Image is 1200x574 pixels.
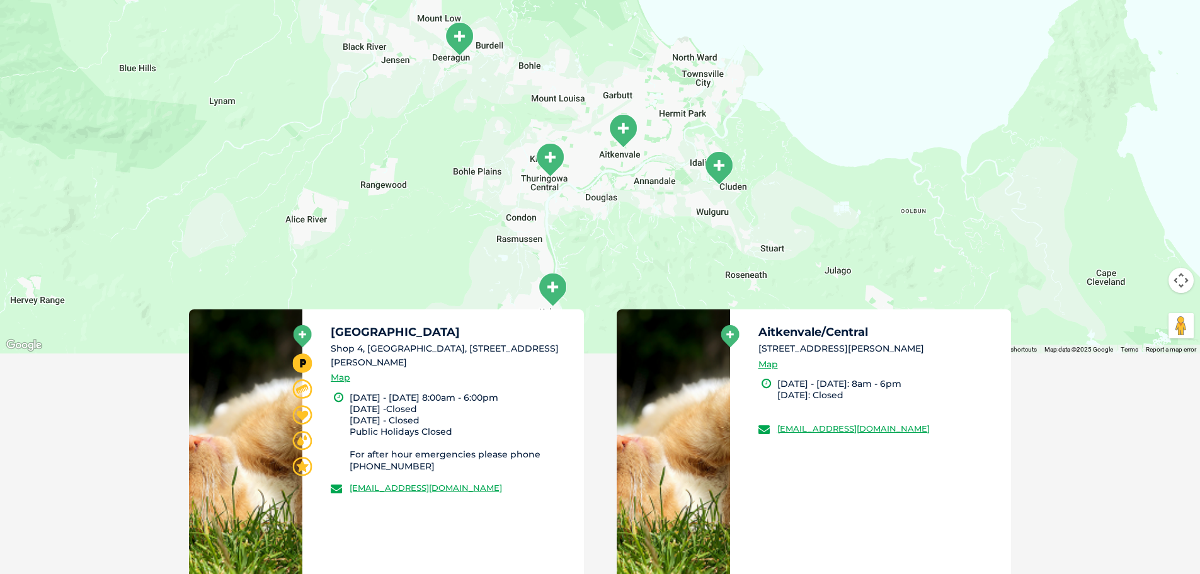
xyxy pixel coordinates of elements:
a: Report a map error [1146,346,1196,353]
button: Map camera controls [1169,268,1194,293]
a: Open this area in Google Maps (opens a new window) [3,337,45,353]
div: Riverway [537,272,568,307]
li: [DATE] - [DATE]: 8am - 6pm [DATE]: Closed [777,378,1000,413]
a: [EMAIL_ADDRESS][DOMAIN_NAME] [350,483,502,493]
img: Google [3,337,45,353]
h5: [GEOGRAPHIC_DATA] [331,326,573,338]
a: Map [331,370,350,385]
span: Map data ©2025 Google [1044,346,1113,353]
div: Deeragun [443,21,475,56]
li: Shop 4, [GEOGRAPHIC_DATA], [STREET_ADDRESS][PERSON_NAME] [331,342,573,369]
a: Terms (opens in new tab) [1121,346,1138,353]
li: [DATE] - [DATE] 8:00am - 6:00pm [DATE] -Closed [DATE] - Closed Public Holidays Closed For after h... [350,392,573,472]
h5: Aitkenvale/Central [758,326,1000,338]
button: Drag Pegman onto the map to open Street View [1169,313,1194,338]
a: [EMAIL_ADDRESS][DOMAIN_NAME] [777,423,930,433]
li: [STREET_ADDRESS][PERSON_NAME] [758,342,1000,355]
a: Map [758,357,778,372]
div: Fairfield [703,151,734,185]
div: Aitkenvale/Central [607,113,639,148]
div: Willows/Kirwan [534,142,566,177]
